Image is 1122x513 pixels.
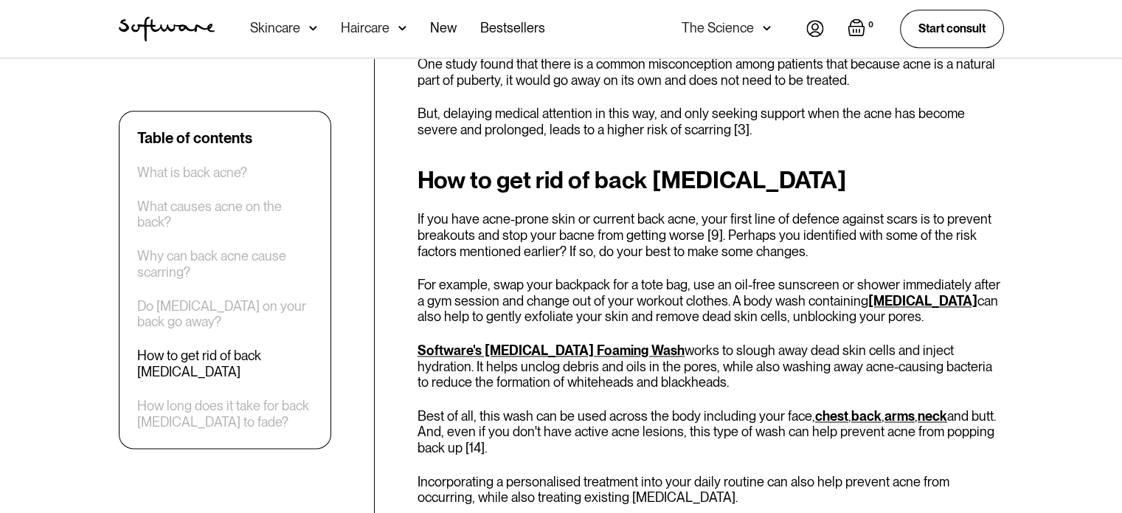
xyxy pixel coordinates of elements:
p: If you have acne-prone skin or current back acne, your first line of defence against scars is to ... [418,211,1004,259]
a: Open empty cart [848,18,876,39]
a: neck [918,408,947,424]
p: Best of all, this wash can be used across the body including your face, , , , and butt. And, even... [418,408,1004,456]
p: One study found that there is a common misconception among patients that because acne is a natura... [418,56,1004,88]
a: arms [884,408,915,424]
h2: How to get rid of back [MEDICAL_DATA] [418,167,1004,193]
a: chest [815,408,848,424]
a: Do [MEDICAL_DATA] on your back go away? [137,298,313,330]
div: 0 [865,18,876,32]
img: arrow down [309,21,317,35]
a: What is back acne? [137,165,247,181]
a: Start consult [900,10,1004,47]
a: What causes acne on the back? [137,199,313,230]
img: arrow down [398,21,406,35]
a: Why can back acne cause scarring? [137,249,313,280]
a: How long does it take for back [MEDICAL_DATA] to fade? [137,398,313,430]
div: The Science [682,21,754,35]
a: How to get rid of back [MEDICAL_DATA] [137,348,313,380]
a: home [119,16,215,41]
div: Table of contents [137,129,252,147]
a: Software's [MEDICAL_DATA] Foaming Wash [418,342,685,358]
div: Haircare [341,21,389,35]
img: arrow down [763,21,771,35]
p: works to slough away dead skin cells and inject hydration. It helps unclog debris and oils in the... [418,342,1004,390]
a: back [851,408,882,424]
a: [MEDICAL_DATA] [868,293,977,309]
img: Software Logo [119,16,215,41]
div: Skincare [250,21,300,35]
p: Incorporating a personalised treatment into your daily routine can also help prevent acne from oc... [418,474,1004,506]
p: For example, swap your backpack for a tote bag, use an oil-free sunscreen or shower immediately a... [418,277,1004,325]
p: But, delaying medical attention in this way, and only seeking support when the acne has become se... [418,106,1004,137]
